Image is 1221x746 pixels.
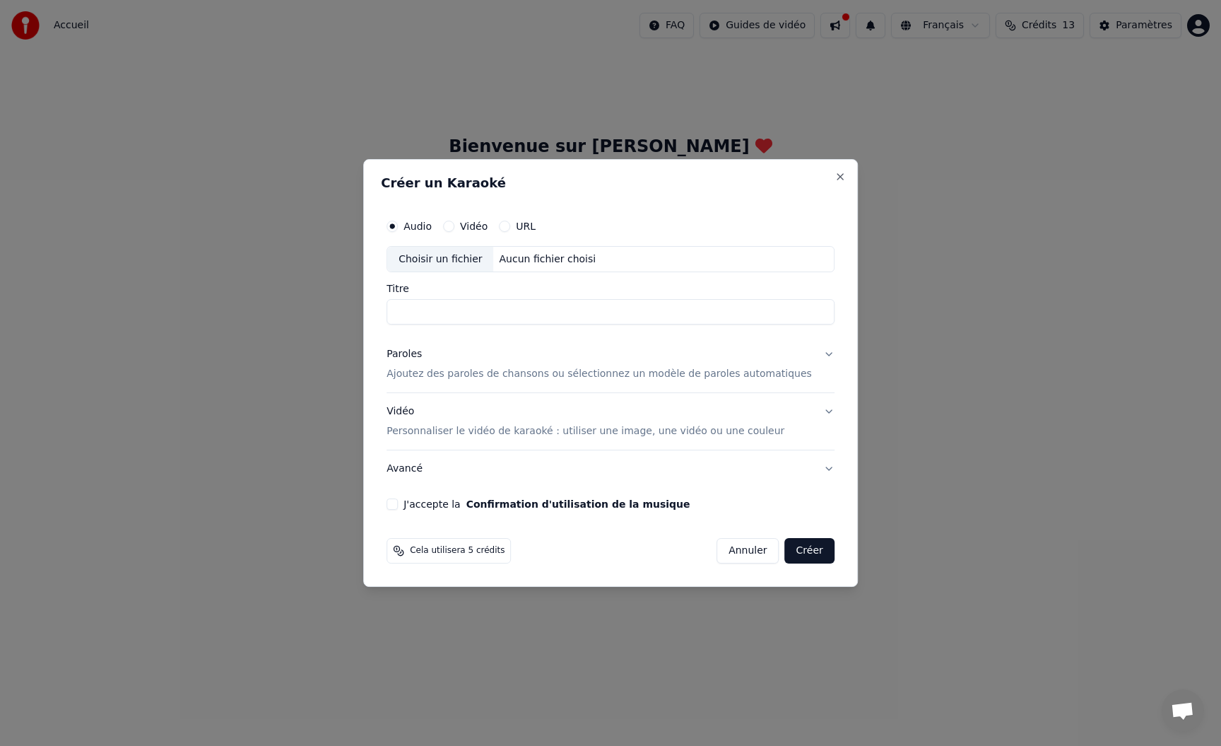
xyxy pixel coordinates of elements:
[387,337,834,393] button: ParolesAjoutez des paroles de chansons ou sélectionnez un modèle de paroles automatiques
[460,221,488,231] label: Vidéo
[403,221,432,231] label: Audio
[716,538,779,564] button: Annuler
[466,499,690,509] button: J'accepte la
[387,348,422,362] div: Paroles
[494,252,602,267] div: Aucun fichier choisi
[516,221,536,231] label: URL
[410,545,505,556] span: Cela utilisera 5 crédits
[387,284,834,294] label: Titre
[387,368,812,382] p: Ajoutez des paroles de chansons ou sélectionnez un modèle de paroles automatiques
[387,394,834,450] button: VidéoPersonnaliser le vidéo de karaoké : utiliser une image, une vidéo ou une couleur
[387,247,493,272] div: Choisir un fichier
[403,499,690,509] label: J'accepte la
[381,177,840,190] h2: Créer un Karaoké
[387,405,784,439] div: Vidéo
[387,450,834,487] button: Avancé
[387,424,784,438] p: Personnaliser le vidéo de karaoké : utiliser une image, une vidéo ou une couleur
[785,538,834,564] button: Créer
